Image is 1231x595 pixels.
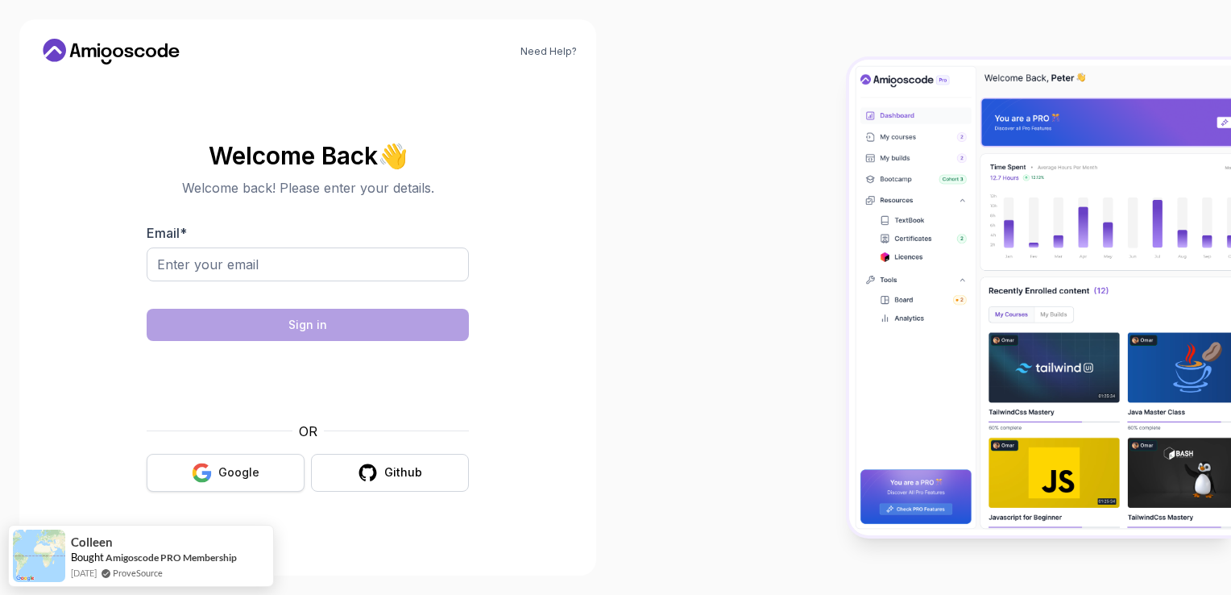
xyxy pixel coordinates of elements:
[384,464,422,481] div: Github
[106,551,237,564] a: Amigoscode PRO Membership
[186,351,429,412] iframe: Widget som innehåller kryssruta för hCaptcha säkerhetsutmaning
[147,178,469,198] p: Welcome back! Please enter your details.
[71,535,113,549] span: Colleen
[71,551,104,564] span: Bought
[147,248,469,281] input: Enter your email
[849,60,1231,535] img: Amigoscode Dashboard
[39,39,184,64] a: Home link
[311,454,469,492] button: Github
[147,143,469,169] h2: Welcome Back
[147,454,305,492] button: Google
[288,317,327,333] div: Sign in
[13,530,65,582] img: provesource social proof notification image
[520,45,577,58] a: Need Help?
[377,142,408,169] span: 👋
[147,225,187,241] label: Email *
[113,566,163,580] a: ProveSource
[218,464,259,481] div: Google
[147,309,469,341] button: Sign in
[299,422,317,441] p: OR
[71,566,97,580] span: [DATE]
